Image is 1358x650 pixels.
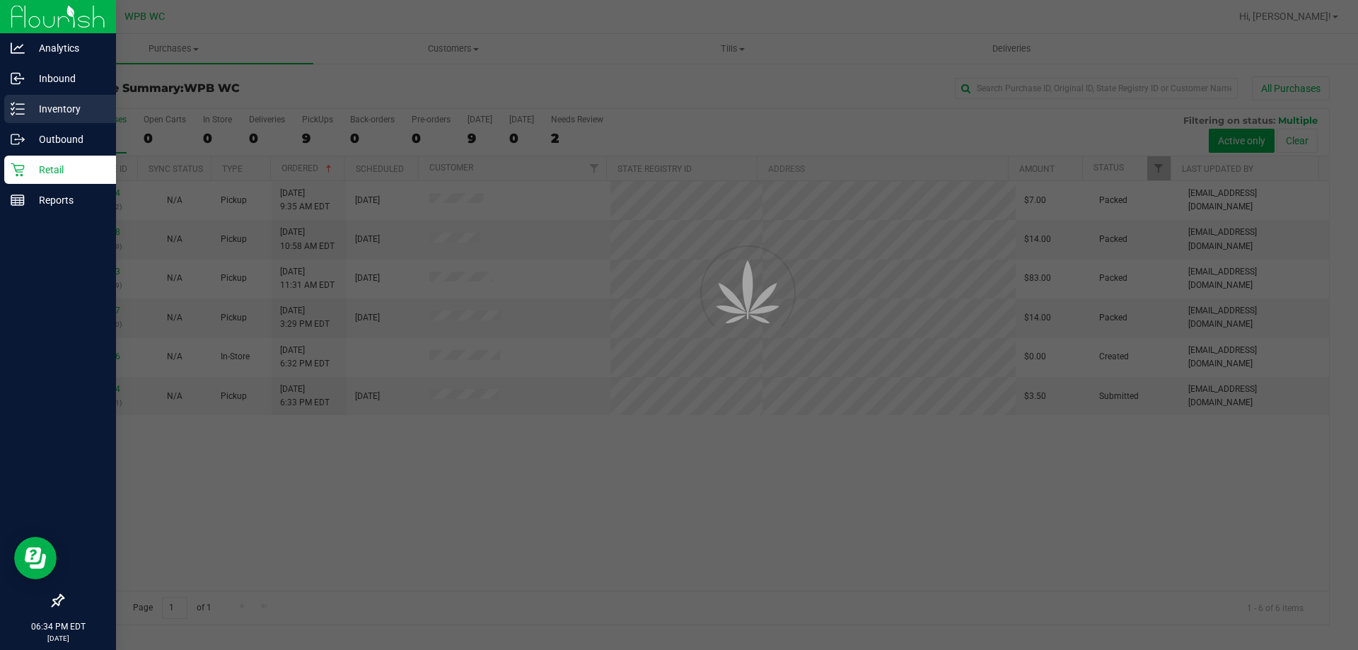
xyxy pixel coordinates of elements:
[6,620,110,633] p: 06:34 PM EDT
[11,132,25,146] inline-svg: Outbound
[11,102,25,116] inline-svg: Inventory
[11,71,25,86] inline-svg: Inbound
[25,100,110,117] p: Inventory
[11,193,25,207] inline-svg: Reports
[14,537,57,579] iframe: Resource center
[11,163,25,177] inline-svg: Retail
[25,161,110,178] p: Retail
[25,192,110,209] p: Reports
[25,40,110,57] p: Analytics
[6,633,110,644] p: [DATE]
[11,41,25,55] inline-svg: Analytics
[25,131,110,148] p: Outbound
[25,70,110,87] p: Inbound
